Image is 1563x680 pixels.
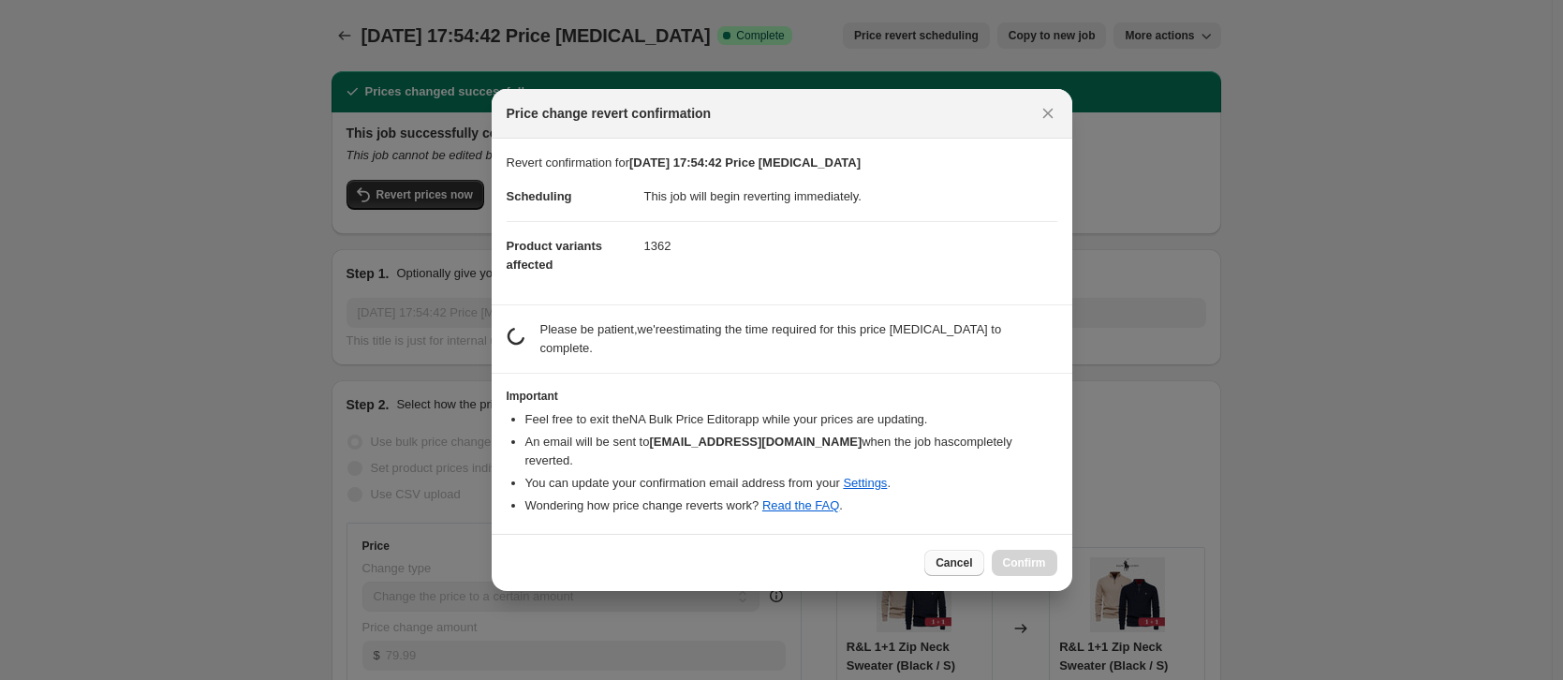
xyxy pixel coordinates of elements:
span: Price change revert confirmation [507,104,712,123]
li: Feel free to exit the NA Bulk Price Editor app while your prices are updating. [525,410,1057,429]
p: Please be patient, we're estimating the time required for this price [MEDICAL_DATA] to complete. [540,320,1057,358]
dd: 1362 [644,221,1057,271]
button: Cancel [924,550,983,576]
b: [EMAIL_ADDRESS][DOMAIN_NAME] [649,435,862,449]
a: Read the FAQ [762,498,839,512]
dd: This job will begin reverting immediately. [644,172,1057,221]
li: An email will be sent to when the job has completely reverted . [525,433,1057,470]
li: You can update your confirmation email address from your . [525,474,1057,493]
span: Cancel [936,555,972,570]
p: Revert confirmation for [507,154,1057,172]
li: Wondering how price change reverts work? . [525,496,1057,515]
h3: Important [507,389,1057,404]
span: Scheduling [507,189,572,203]
span: Product variants affected [507,239,603,272]
button: Close [1035,100,1061,126]
a: Settings [843,476,887,490]
b: [DATE] 17:54:42 Price [MEDICAL_DATA] [629,155,861,170]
